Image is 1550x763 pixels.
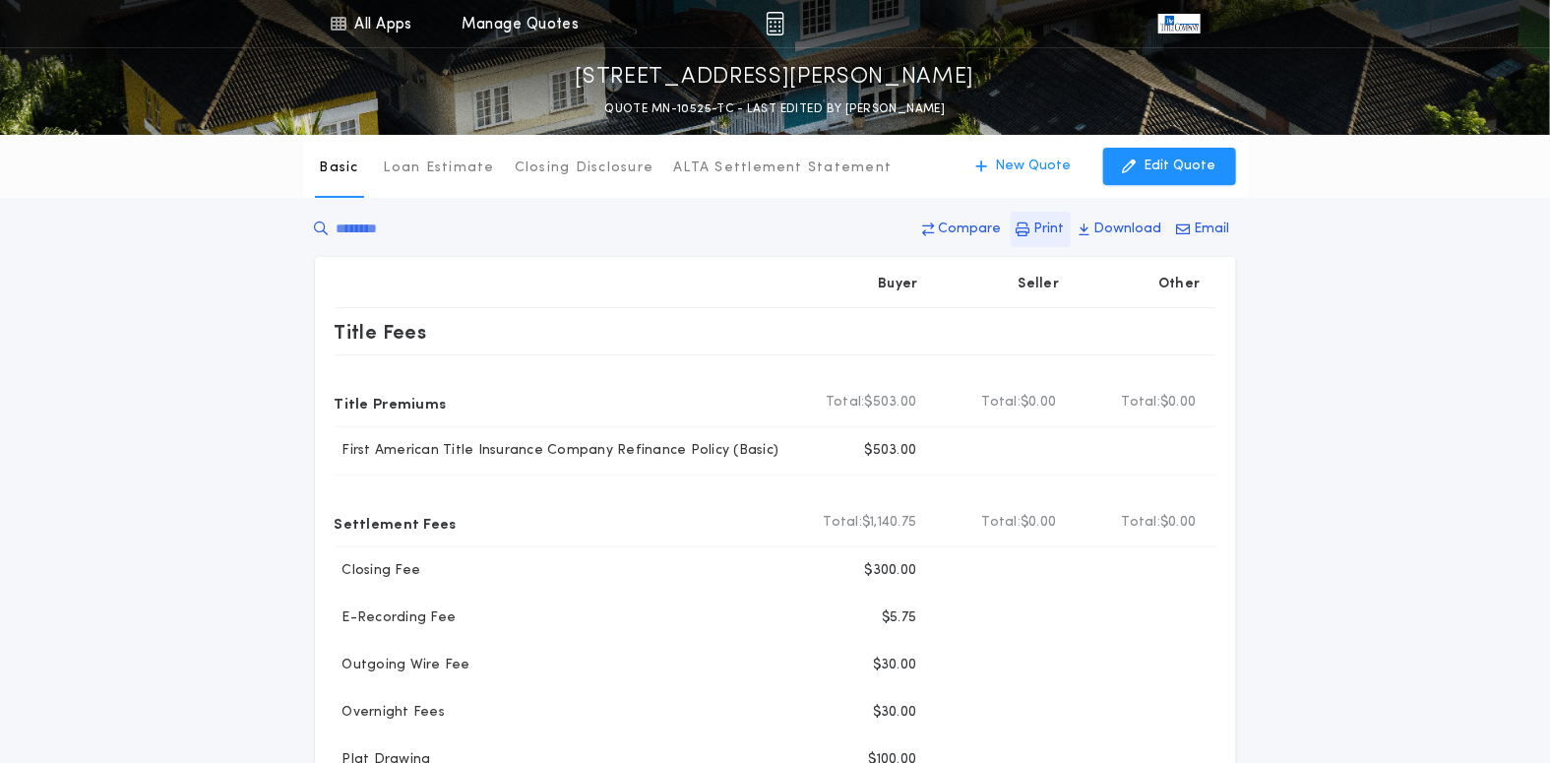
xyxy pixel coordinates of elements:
p: Title Fees [335,316,427,348]
b: Total: [826,393,865,413]
span: $1,140.75 [862,513,916,533]
p: Compare [939,220,1002,239]
button: Edit Quote [1103,148,1236,185]
p: Other [1158,275,1200,294]
span: $0.00 [1160,393,1196,413]
span: $0.00 [1160,513,1196,533]
b: Total: [982,393,1022,413]
p: Closing Fee [335,561,421,581]
span: $0.00 [1021,513,1056,533]
button: Compare [917,212,1008,247]
p: Buyer [879,275,918,294]
p: Edit Quote [1145,157,1216,176]
b: Total: [1122,513,1161,533]
p: Email [1195,220,1230,239]
p: Closing Disclosure [515,159,654,178]
p: Basic [319,159,358,178]
p: First American Title Insurance Company Refinance Policy (Basic) [335,441,779,461]
p: Seller [1019,275,1060,294]
img: vs-icon [1158,14,1200,33]
p: Outgoing Wire Fee [335,656,470,675]
p: ALTA Settlement Statement [673,159,892,178]
button: New Quote [957,148,1091,185]
b: Total: [982,513,1022,533]
button: Download [1074,212,1168,247]
p: Overnight Fees [335,703,446,723]
b: Total: [1122,393,1161,413]
p: Download [1094,220,1162,239]
button: Email [1171,212,1236,247]
span: $0.00 [1021,393,1056,413]
p: Title Premiums [335,387,447,418]
p: Print [1034,220,1065,239]
p: [STREET_ADDRESS][PERSON_NAME] [576,62,975,94]
p: $30.00 [873,656,917,675]
button: Print [1011,212,1071,247]
p: $300.00 [865,561,917,581]
p: Settlement Fees [335,507,457,539]
p: New Quote [996,157,1072,176]
p: E-Recording Fee [335,608,457,628]
p: QUOTE MN-10525-TC - LAST EDITED BY [PERSON_NAME] [604,99,945,119]
p: $30.00 [873,703,917,723]
span: $503.00 [865,393,917,413]
p: $5.75 [882,608,916,628]
p: $503.00 [865,441,917,461]
b: Total: [824,513,863,533]
img: img [766,12,784,35]
p: Loan Estimate [384,159,495,178]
